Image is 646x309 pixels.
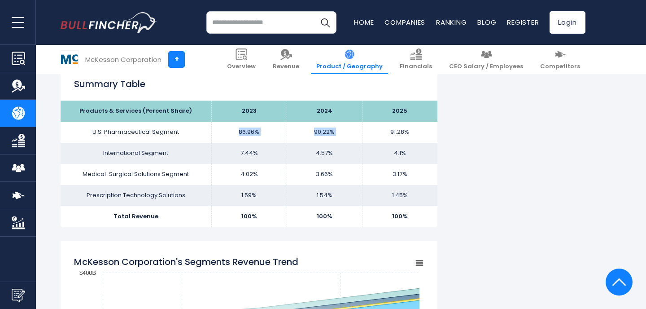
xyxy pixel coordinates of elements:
[362,143,437,164] td: 4.1%
[314,11,336,34] button: Search
[540,63,580,71] span: Competitors
[362,101,437,122] th: 2025
[444,45,528,74] a: CEO Salary / Employees
[211,164,287,185] td: 4.02%
[287,206,362,227] td: 100%
[287,101,362,122] th: 2024
[287,122,362,143] td: 90.22%
[61,185,211,206] td: Prescription Technology Solutions
[535,45,585,74] a: Competitors
[74,77,424,91] h2: Summary Table
[362,185,437,206] td: 1.45%
[227,63,256,71] span: Overview
[550,11,585,34] a: Login
[354,18,374,27] a: Home
[211,185,287,206] td: 1.59%
[61,12,157,33] a: Go to homepage
[267,45,305,74] a: Revenue
[400,63,432,71] span: Financials
[449,63,523,71] span: CEO Salary / Employees
[287,143,362,164] td: 4.57%
[211,206,287,227] td: 100%
[74,256,298,268] tspan: McKesson Corporation's Segments Revenue Trend
[362,164,437,185] td: 3.17%
[362,122,437,143] td: 91.28%
[61,12,157,33] img: bullfincher logo
[222,45,261,74] a: Overview
[316,63,383,71] span: Product / Geography
[211,143,287,164] td: 7.44%
[61,101,211,122] th: Products & Services (Percent Share)
[61,122,211,143] td: U.S. Pharmaceutical Segment
[168,51,185,68] a: +
[362,206,437,227] td: 100%
[507,18,539,27] a: Register
[273,63,299,71] span: Revenue
[61,206,211,227] td: Total Revenue
[287,185,362,206] td: 1.54%
[384,18,425,27] a: Companies
[311,45,388,74] a: Product / Geography
[79,269,96,276] text: $400B
[477,18,496,27] a: Blog
[394,45,437,74] a: Financials
[61,164,211,185] td: Medical-Surgical Solutions Segment
[85,54,161,65] div: McKesson Corporation
[211,122,287,143] td: 86.96%
[436,18,467,27] a: Ranking
[61,143,211,164] td: International Segment
[211,101,287,122] th: 2023
[61,51,78,68] img: MCK logo
[287,164,362,185] td: 3.66%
